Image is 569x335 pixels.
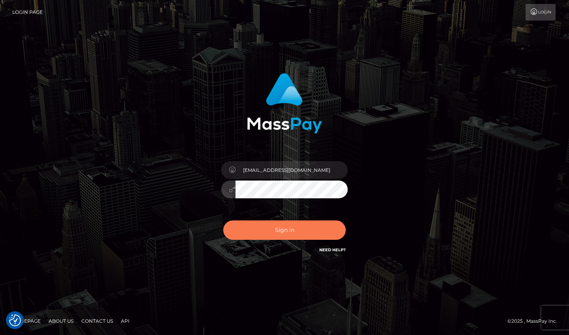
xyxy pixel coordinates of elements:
img: MassPay Login [247,73,322,134]
button: Consent Preferences [9,314,21,326]
a: API [118,315,133,327]
a: Homepage [9,315,44,327]
input: Username... [236,161,348,179]
a: About Us [45,315,77,327]
a: Login [526,4,556,21]
div: © 2025 , MassPay Inc. [507,317,563,326]
a: Need Help? [319,247,346,252]
a: Contact Us [78,315,116,327]
a: Login Page [12,4,43,21]
img: Revisit consent button [9,314,21,326]
button: Sign in [223,220,346,240]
